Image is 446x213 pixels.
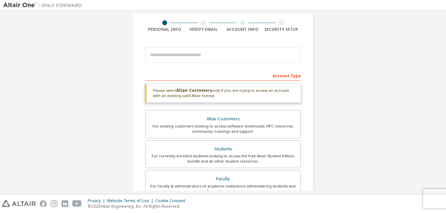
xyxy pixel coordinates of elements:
div: Please select only if you are trying to access an account with an existing valid Altair license. [145,84,301,103]
div: For faculty & administrators of academic institutions administering students and accessing softwa... [149,184,297,194]
div: Account Info [223,27,262,32]
div: Account Type [145,70,301,81]
div: Students [149,145,297,154]
div: Website Terms of Use [107,198,155,203]
div: Altair Customers [149,114,297,124]
div: Verify Email [184,27,223,32]
img: facebook.svg [40,200,47,207]
img: linkedin.svg [61,200,68,207]
div: Security Setup [262,27,301,32]
div: Cookie Consent [155,198,189,203]
div: For existing customers looking to access software downloads, HPC resources, community, trainings ... [149,124,297,134]
img: instagram.svg [51,200,57,207]
p: © 2025 Altair Engineering, Inc. All Rights Reserved. [88,203,189,209]
div: For currently enrolled students looking to access the free Altair Student Edition bundle and all ... [149,153,297,164]
div: Privacy [88,198,107,203]
img: Altair One [3,2,85,9]
div: Personal Info [145,27,184,32]
img: youtube.svg [72,200,82,207]
div: Faculty [149,174,297,184]
b: Altair Customers [176,87,212,93]
img: altair_logo.svg [2,200,36,207]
